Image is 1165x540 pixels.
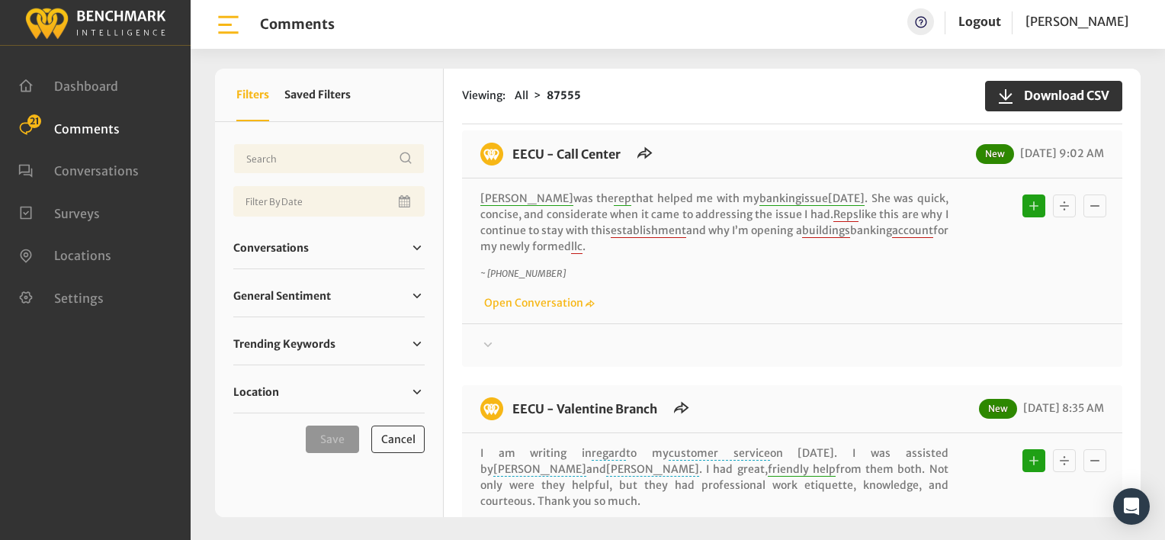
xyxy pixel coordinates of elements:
[54,79,118,94] span: Dashboard
[54,205,100,220] span: Surveys
[233,143,425,174] input: Username
[512,146,621,162] a: EECU - Call Center
[480,397,503,420] img: benchmark
[233,288,331,304] span: General Sentiment
[18,204,100,220] a: Surveys
[18,246,111,262] a: Locations
[1025,14,1128,29] span: [PERSON_NAME]
[233,333,425,355] a: Trending Keywords
[1019,445,1110,476] div: Basic example
[480,191,573,206] span: [PERSON_NAME]
[802,223,850,238] span: buildings
[236,69,269,121] button: Filters
[27,114,41,128] span: 21
[1025,8,1128,35] a: [PERSON_NAME]
[18,162,139,177] a: Conversations
[493,462,586,477] span: [PERSON_NAME]
[233,284,425,307] a: General Sentiment
[571,239,582,254] span: llc
[958,8,1001,35] a: Logout
[979,399,1017,419] span: New
[1019,191,1110,221] div: Basic example
[480,143,503,166] img: benchmark
[233,240,309,256] span: Conversations
[462,88,505,104] span: Viewing:
[669,446,770,461] span: customer service
[1016,146,1104,160] span: [DATE] 9:02 AM
[233,381,425,403] a: Location
[260,16,335,33] h1: Comments
[396,186,416,217] button: Open Calendar
[18,289,104,304] a: Settings
[233,236,425,259] a: Conversations
[233,384,279,400] span: Location
[371,426,425,453] button: Cancel
[54,290,104,305] span: Settings
[611,223,686,238] span: establishment
[480,296,595,310] a: Open Conversation
[54,163,139,178] span: Conversations
[18,77,118,92] a: Dashboard
[512,401,657,416] a: EECU - Valentine Branch
[606,462,699,477] span: [PERSON_NAME]
[284,69,351,121] button: Saved Filters
[592,446,626,461] span: regard
[503,397,666,420] h6: EECU - Valentine Branch
[614,191,631,206] span: rep
[1019,401,1104,415] span: [DATE] 8:35 AM
[801,191,828,206] span: issue
[547,88,581,102] strong: 87555
[985,81,1122,111] button: Download CSV
[18,120,120,135] a: Comments 21
[1015,86,1109,104] span: Download CSV
[892,223,933,238] span: account
[976,144,1014,164] span: New
[215,11,242,38] img: bar
[515,88,528,102] span: All
[759,191,865,206] span: banking [DATE]
[233,336,335,352] span: Trending Keywords
[1113,488,1150,525] div: Open Intercom Messenger
[833,207,859,222] span: Reps
[24,4,166,41] img: benchmark
[503,143,630,166] h6: EECU - Call Center
[54,121,120,136] span: Comments
[54,248,111,263] span: Locations
[480,191,948,255] p: was the that helped me with my . She was quick, concise, and considerate when it came to addressi...
[233,186,425,217] input: Date range input field
[768,462,836,477] span: friendly help
[958,14,1001,29] a: Logout
[480,268,566,279] i: ~ [PHONE_NUMBER]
